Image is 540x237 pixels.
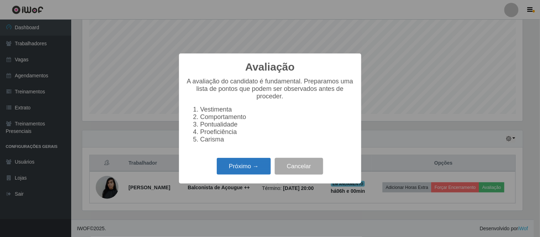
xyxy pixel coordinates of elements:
[200,113,354,121] li: Comportamento
[217,158,271,175] button: Próximo →
[245,61,295,73] h2: Avaliação
[200,128,354,136] li: Proeficiência
[186,78,354,100] p: A avaliação do candidato é fundamental. Preparamos uma lista de pontos que podem ser observados a...
[200,106,354,113] li: Vestimenta
[275,158,323,175] button: Cancelar
[200,121,354,128] li: Pontualidade
[200,136,354,143] li: Carisma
